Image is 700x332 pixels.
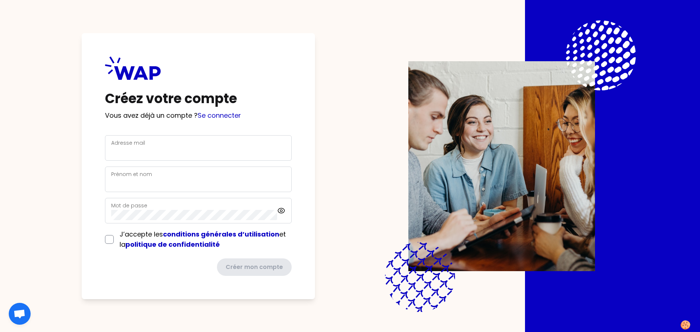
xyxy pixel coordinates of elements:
[408,61,595,271] img: Description
[105,110,292,121] p: Vous avez déjà un compte ?
[111,171,152,178] label: Prénom et nom
[198,111,241,120] a: Se connecter
[163,230,279,239] a: conditions générales d’utilisation
[125,240,220,249] a: politique de confidentialité
[120,230,286,249] span: J’accepte les et la
[111,139,145,147] label: Adresse mail
[9,303,31,325] div: Ouvrir le chat
[111,202,147,209] label: Mot de passe
[217,258,292,276] button: Créer mon compte
[105,91,292,106] h1: Créez votre compte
